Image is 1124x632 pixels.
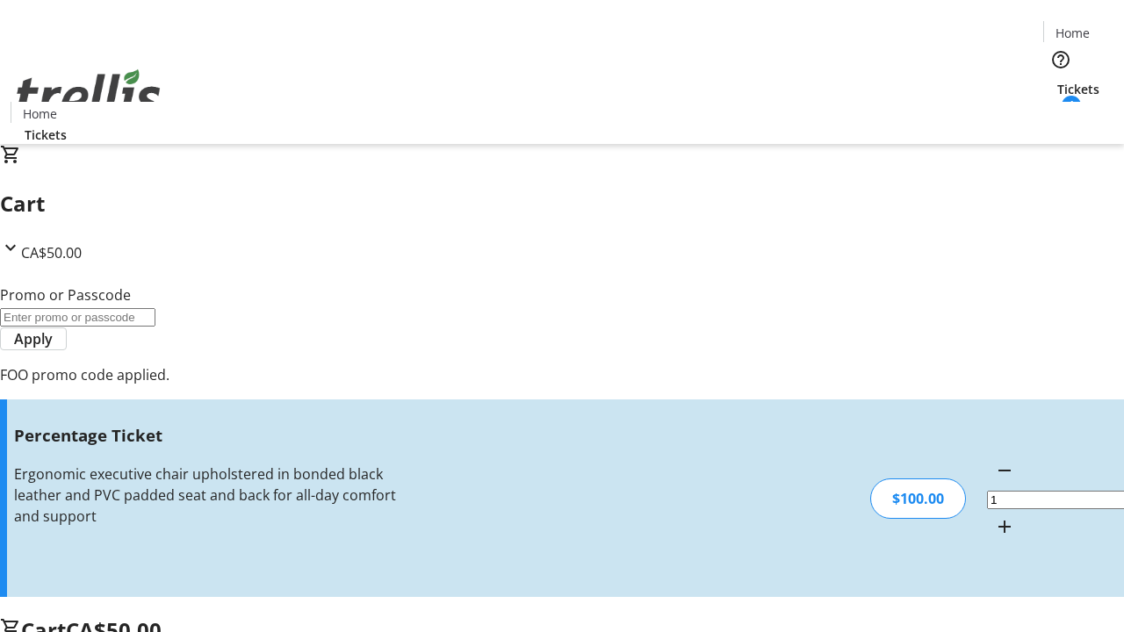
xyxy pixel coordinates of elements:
[23,104,57,123] span: Home
[11,126,81,144] a: Tickets
[1057,80,1099,98] span: Tickets
[1043,80,1113,98] a: Tickets
[11,104,68,123] a: Home
[1043,98,1078,133] button: Cart
[11,50,167,138] img: Orient E2E Organization 6JrRoDDGgw's Logo
[14,463,398,527] div: Ergonomic executive chair upholstered in bonded black leather and PVC padded seat and back for al...
[1043,42,1078,77] button: Help
[14,423,398,448] h3: Percentage Ticket
[987,453,1022,488] button: Decrement by one
[25,126,67,144] span: Tickets
[870,478,966,519] div: $100.00
[1044,24,1100,42] a: Home
[1056,24,1090,42] span: Home
[14,328,53,349] span: Apply
[21,243,82,262] span: CA$50.00
[987,509,1022,544] button: Increment by one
